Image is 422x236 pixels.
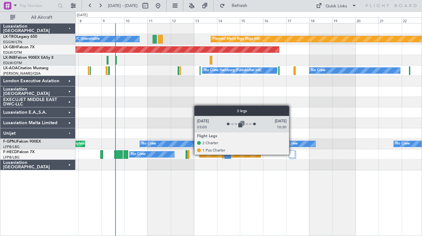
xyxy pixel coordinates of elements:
span: F-GPNJ [3,140,17,144]
span: All Aircraft [16,15,67,20]
div: 12 [171,17,194,23]
button: Quick Links [313,1,360,11]
a: LX-GBHFalcon 7X [3,45,35,49]
span: LX-INB [3,56,16,60]
div: 10 [124,17,148,23]
div: A/C Unavailable [73,34,100,44]
div: Planned Maint Riga (Riga Intl) [213,34,260,44]
div: 19 [332,17,355,23]
div: No Crew [395,139,410,149]
div: 11 [148,17,171,23]
a: EDLW/DTM [3,50,22,55]
a: F-HECDFalcon 7X [3,150,35,154]
div: 16 [263,17,286,23]
a: LX-INBFalcon 900EX EASy II [3,56,53,60]
div: 17 [286,17,309,23]
div: 13 [194,17,217,23]
div: 20 [355,17,379,23]
div: No Crew Hamburg (Fuhlsbuttel Intl) [204,66,261,75]
div: No Crew [131,150,146,159]
div: Planned Maint [GEOGRAPHIC_DATA] ([GEOGRAPHIC_DATA]) [201,150,301,159]
button: All Aircraft [7,12,69,23]
div: No Crew [283,139,298,149]
div: 18 [309,17,333,23]
span: [DATE] - [DATE] [108,3,138,9]
input: Trip Number [19,1,56,10]
a: LFPB/LBG [3,145,20,149]
div: 8 [78,17,102,23]
div: 21 [379,17,402,23]
div: No Crew [311,66,326,75]
span: Refresh [226,3,253,8]
button: Refresh [217,1,255,11]
div: 15 [240,17,263,23]
span: F-HECD [3,150,17,154]
div: No Crew [219,139,233,149]
a: [PERSON_NAME]/QSA [3,71,41,76]
span: LX-AOA [3,66,18,70]
a: F-GPNJFalcon 900EX [3,140,41,144]
div: 14 [217,17,240,23]
div: [DATE] [77,13,88,18]
div: 9 [102,17,125,23]
a: LFPB/LBG [3,155,20,160]
a: EGGW/LTN [3,40,22,44]
div: No Crew [142,139,156,149]
span: LX-GBH [3,45,17,49]
a: EDLW/DTM [3,61,22,65]
a: LX-TROLegacy 650 [3,35,37,39]
a: LX-AOACitation Mustang [3,66,49,70]
span: LX-TRO [3,35,17,39]
div: Quick Links [326,3,347,10]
